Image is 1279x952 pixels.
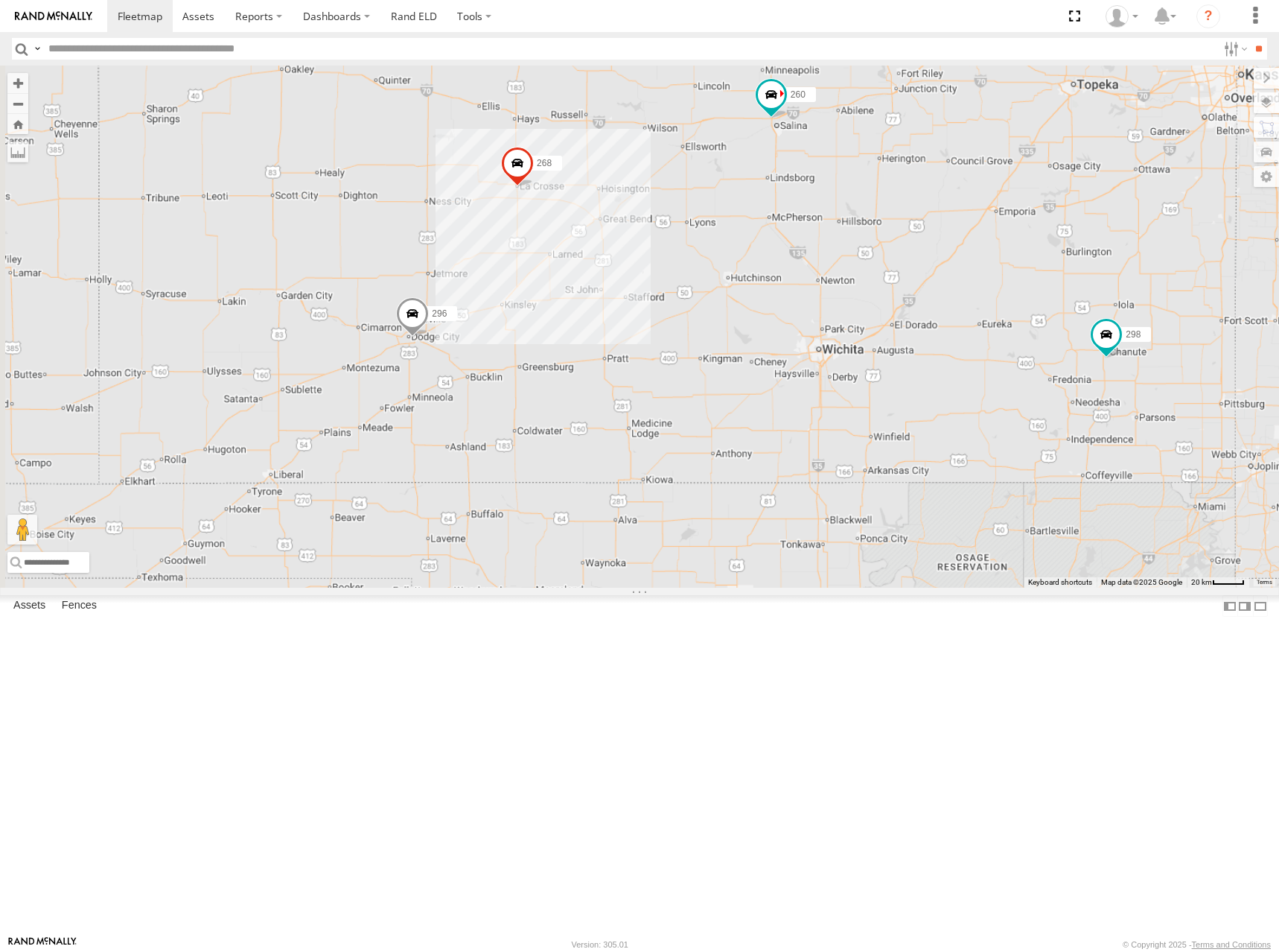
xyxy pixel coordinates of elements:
[1028,577,1092,588] button: Keyboard shortcuts
[1192,940,1271,949] a: Terms and Conditions
[1126,329,1141,340] span: 298
[1123,940,1271,949] div: © Copyright 2025 -
[537,158,552,168] span: 268
[1222,595,1237,617] label: Dock Summary Table to the Left
[7,73,28,93] button: Zoom in
[1237,595,1252,617] label: Dock Summary Table to the Right
[8,937,77,952] a: Visit our Website
[1254,166,1279,187] label: Map Settings
[1191,578,1212,586] span: 20 km
[7,142,28,162] label: Measure
[7,515,37,545] button: Drag Pegman onto the map to open Street View
[7,93,28,114] button: Zoom out
[791,89,806,100] span: 260
[1257,579,1272,585] a: Terms
[432,308,447,319] span: 296
[1218,38,1250,60] label: Search Filter Options
[15,11,92,22] img: rand-logo.svg
[1101,578,1182,586] span: Map data ©2025 Google
[572,940,628,949] div: Version: 305.01
[7,114,28,134] button: Zoom Home
[54,596,104,617] label: Fences
[1253,595,1268,617] label: Hide Summary Table
[1100,5,1144,28] div: Shane Miller
[6,596,53,617] label: Assets
[31,38,43,60] label: Search Query
[1187,577,1249,588] button: Map Scale: 20 km per 40 pixels
[1196,4,1220,28] i: ?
